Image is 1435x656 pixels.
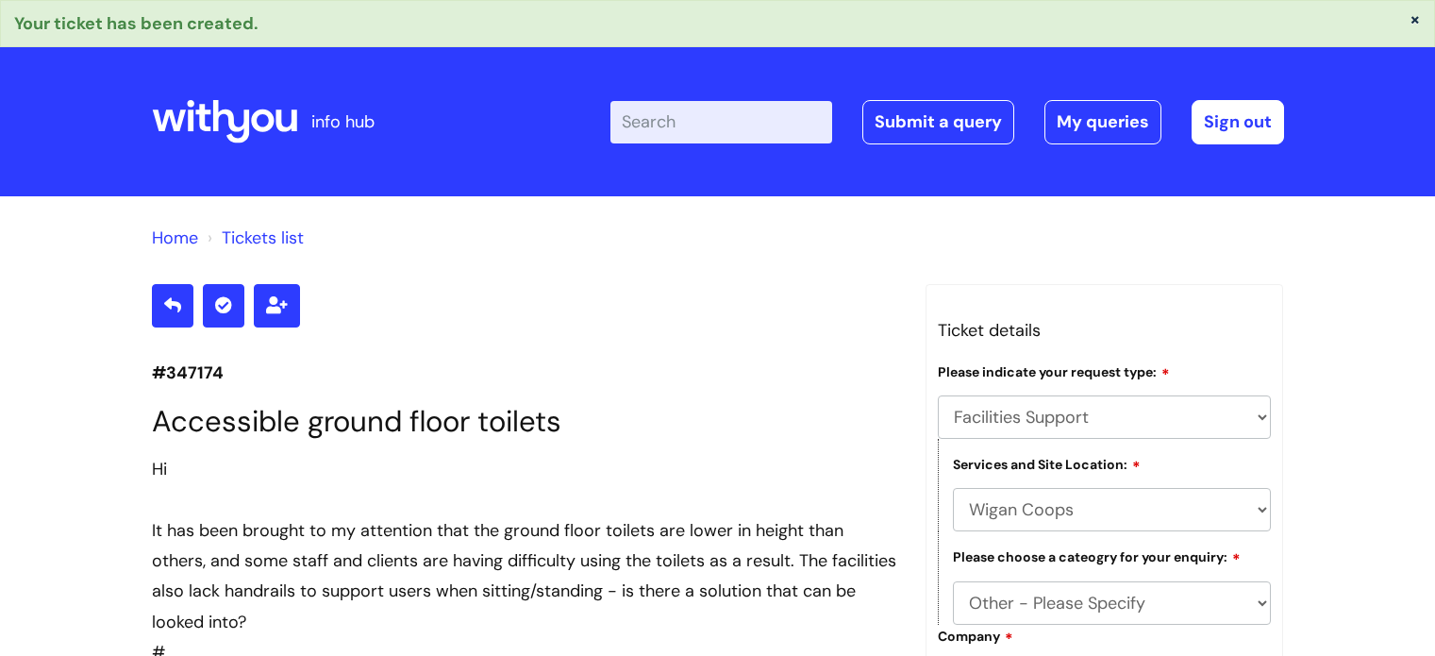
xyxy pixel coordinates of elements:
button: × [1410,10,1421,27]
label: Please indicate your request type: [938,362,1170,380]
h3: Ticket details [938,315,1272,345]
input: Search [610,101,832,143]
label: Services and Site Location: [953,454,1141,473]
a: Submit a query [862,100,1014,143]
label: Company [938,626,1013,645]
li: Solution home [152,223,198,253]
div: Hi [152,454,897,484]
a: Home [152,227,198,249]
li: Tickets list [203,223,304,253]
div: | - [610,100,1284,143]
label: Please choose a cateogry for your enquiry: [953,547,1241,565]
div: It has been brought to my attention that the ground floor toilets are lower in height than others... [152,515,897,638]
h1: Accessible ground floor toilets [152,404,897,439]
a: Sign out [1192,100,1284,143]
p: info hub [311,107,375,137]
a: Tickets list [222,227,304,249]
p: #347174 [152,358,897,388]
a: My queries [1044,100,1161,143]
